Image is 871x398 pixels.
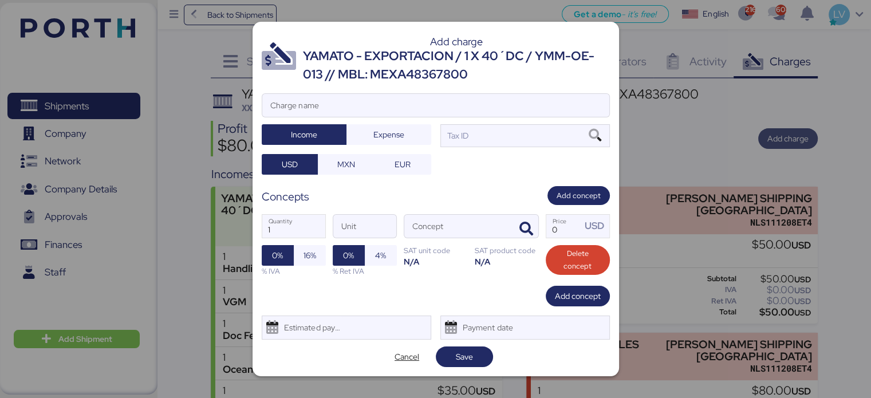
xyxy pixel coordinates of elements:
[557,190,601,202] span: Add concept
[282,157,298,171] span: USD
[475,256,539,267] div: N/A
[404,256,468,267] div: N/A
[514,217,538,241] button: ConceptConcept
[404,245,468,256] div: SAT unit code
[262,188,309,205] div: Concepts
[373,128,404,141] span: Expense
[318,154,375,175] button: MXN
[546,245,610,275] button: Delete concept
[304,249,316,262] span: 16%
[262,124,346,145] button: Income
[262,266,326,277] div: % IVA
[395,350,419,364] span: Cancel
[375,154,431,175] button: EUR
[303,37,610,47] div: Add charge
[346,124,431,145] button: Expense
[262,245,294,266] button: 0%
[436,346,493,367] button: Save
[395,157,411,171] span: EUR
[272,249,283,262] span: 0%
[343,249,354,262] span: 0%
[291,128,317,141] span: Income
[585,219,609,233] div: USD
[333,245,365,266] button: 0%
[475,245,539,256] div: SAT product code
[404,215,511,238] input: Concept
[365,245,397,266] button: 4%
[547,186,610,205] button: Add concept
[333,266,397,277] div: % Ret IVA
[555,289,601,303] span: Add concept
[262,94,609,117] input: Charge name
[446,129,469,142] div: Tax ID
[379,346,436,367] button: Cancel
[546,215,582,238] input: Price
[456,350,473,364] span: Save
[375,249,386,262] span: 4%
[546,286,610,306] button: Add concept
[333,215,396,238] input: Unit
[303,47,610,84] div: YAMATO - EXPORTACION / 1 X 40´DC / YMM-OE-013 // MBL: MEXA48367800
[337,157,355,171] span: MXN
[294,245,326,266] button: 16%
[262,215,325,238] input: Quantity
[262,154,318,175] button: USD
[555,247,601,273] span: Delete concept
